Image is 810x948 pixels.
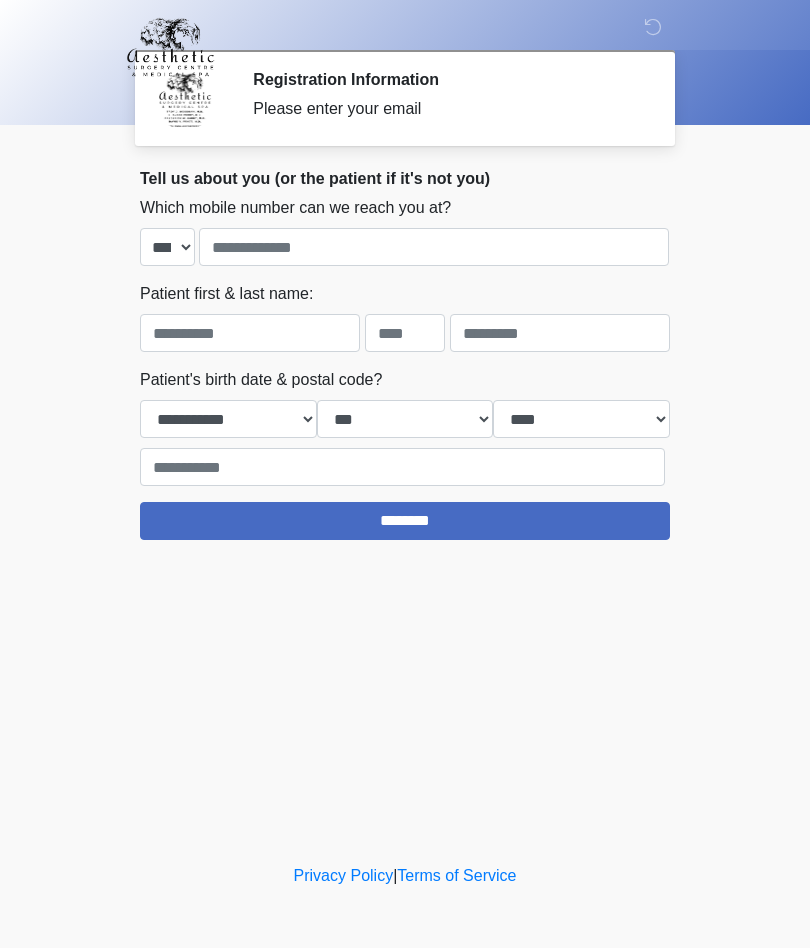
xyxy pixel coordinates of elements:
[397,867,516,884] a: Terms of Service
[294,867,394,884] a: Privacy Policy
[155,70,215,130] img: Agent Avatar
[140,368,382,392] label: Patient's birth date & postal code?
[253,97,640,121] div: Please enter your email
[140,196,451,220] label: Which mobile number can we reach you at?
[393,867,397,884] a: |
[140,282,313,306] label: Patient first & last name:
[120,15,221,79] img: Aesthetic Surgery Centre, PLLC Logo
[140,169,670,188] h2: Tell us about you (or the patient if it's not you)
